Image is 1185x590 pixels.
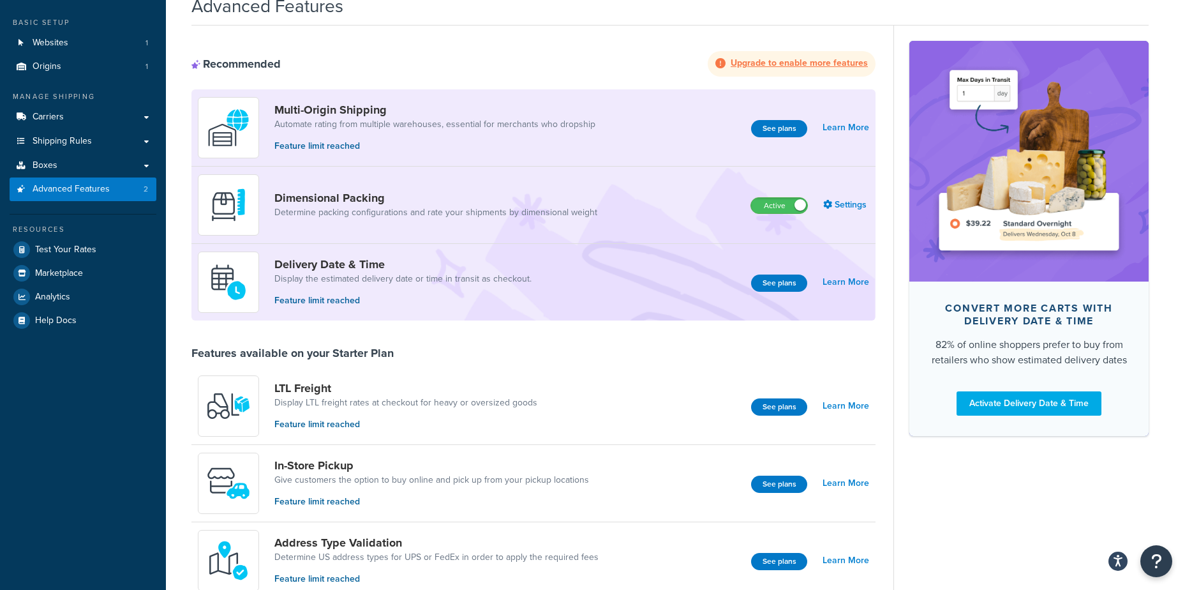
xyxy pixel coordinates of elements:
span: 1 [145,61,148,72]
p: Feature limit reached [274,495,589,509]
a: Origins1 [10,55,156,79]
span: Help Docs [35,315,77,326]
span: Analytics [35,292,70,303]
a: Boxes [10,154,156,178]
a: Learn More [823,273,869,291]
a: Analytics [10,285,156,308]
p: Feature limit reached [274,418,537,432]
a: Test Your Rates [10,238,156,261]
div: 82% of online shoppers prefer to buy from retailers who show estimated delivery dates [930,337,1128,368]
a: Determine US address types for UPS or FedEx in order to apply the required fees [274,551,599,564]
div: Basic Setup [10,17,156,28]
a: Shipping Rules [10,130,156,153]
span: Websites [33,38,68,49]
p: Feature limit reached [274,572,599,586]
a: Automate rating from multiple warehouses, essential for merchants who dropship [274,118,595,131]
a: Marketplace [10,262,156,285]
button: See plans [751,398,807,416]
a: Learn More [823,119,869,137]
a: Activate Delivery Date & Time [957,391,1101,416]
button: See plans [751,120,807,137]
div: Recommended [191,57,281,71]
span: Advanced Features [33,184,110,195]
span: 1 [145,38,148,49]
div: Convert more carts with delivery date & time [930,302,1128,328]
div: Resources [10,224,156,235]
p: Feature limit reached [274,139,595,153]
a: Websites1 [10,31,156,55]
a: Carriers [10,105,156,129]
span: Origins [33,61,61,72]
a: Address Type Validation [274,536,599,550]
img: gfkeb5ejjkALwAAAABJRU5ErkJggg== [206,260,251,305]
span: Shipping Rules [33,136,92,147]
a: In-Store Pickup [274,458,589,473]
span: Test Your Rates [35,245,96,255]
img: y79ZsPf0fXUFUhFXDzUgf+ktZg5F2+ohG75+v3d2s1D9TjoU8PiyCIluIjV41seZevKCRuEjTPPOKHJsQcmKCXGdfprl3L4q7... [206,384,251,428]
a: LTL Freight [274,381,537,395]
p: Feature limit reached [274,294,532,308]
a: Delivery Date & Time [274,257,532,271]
span: Boxes [33,160,57,171]
button: See plans [751,476,807,493]
li: Websites [10,31,156,55]
li: Advanced Features [10,178,156,201]
a: Display LTL freight rates at checkout for heavy or oversized goods [274,397,537,409]
label: Active [751,198,807,213]
a: Dimensional Packing [274,191,597,205]
strong: Upgrade to enable more features [731,56,868,70]
button: Open Resource Center [1140,545,1172,577]
a: Display the estimated delivery date or time in transit as checkout. [274,273,532,285]
li: Origins [10,55,156,79]
span: Carriers [33,112,64,123]
a: Give customers the option to buy online and pick up from your pickup locations [274,474,589,487]
a: Learn More [823,474,869,492]
img: DTVBYsAAAAAASUVORK5CYII= [206,183,251,227]
a: Help Docs [10,309,156,332]
img: WatD5o0RtDAAAAAElFTkSuQmCC [206,105,251,150]
span: 2 [144,184,148,195]
div: Manage Shipping [10,91,156,102]
div: Features available on your Starter Plan [191,346,394,360]
button: See plans [751,275,807,292]
a: Learn More [823,397,869,415]
a: Determine packing configurations and rate your shipments by dimensional weight [274,206,597,219]
img: wfgcfpwTIucLEAAAAASUVORK5CYII= [206,461,251,506]
img: feature-image-ddt-36eae7f7280da8017bfb280eaccd9c446f90b1fe08728e4019434db127062ab4.png [928,60,1129,262]
img: kIG8fy0lQAAAABJRU5ErkJggg== [206,538,251,583]
a: Learn More [823,552,869,570]
span: Marketplace [35,268,83,279]
button: See plans [751,553,807,570]
a: Multi-Origin Shipping [274,103,595,117]
a: Advanced Features2 [10,178,156,201]
a: Settings [823,196,869,214]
